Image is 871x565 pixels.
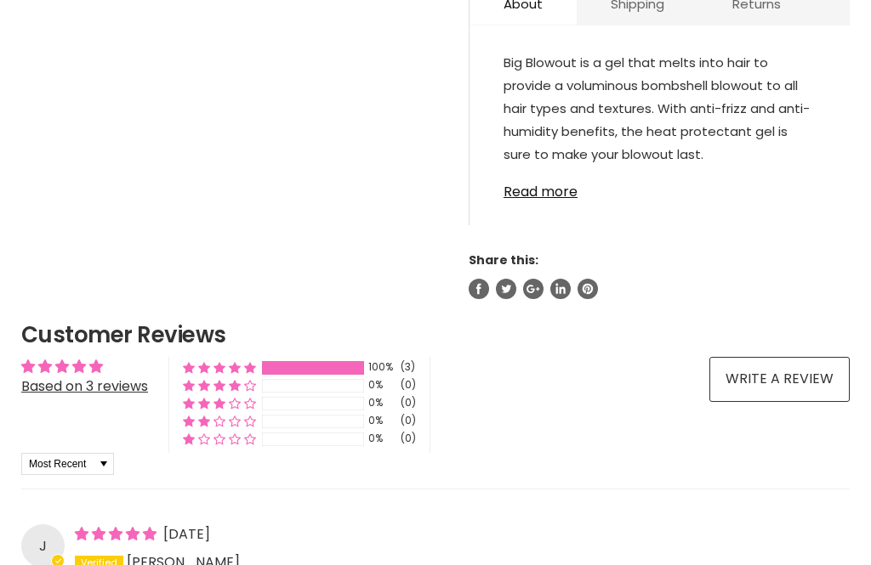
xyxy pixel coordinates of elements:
p: Big Blowout is a gel that melts into hair to provide a voluminous bombshell blowout to all hair t... [504,52,816,170]
span: Share this: [469,252,538,269]
div: 100% (3) reviews with 5 star rating [183,361,256,376]
select: Sort dropdown [21,454,114,476]
a: Write a review [709,358,850,402]
span: [DATE] [163,525,210,545]
a: Based on 3 reviews [21,377,148,397]
div: 100% [368,361,396,376]
strong: BENEFITS [504,172,565,190]
div: (3) [401,361,415,376]
iframe: Gorgias live chat messenger [786,485,854,548]
span: 5 star review [75,525,160,545]
a: Read more [504,175,816,201]
h2: Customer Reviews [21,320,850,351]
aside: Share this: [469,253,850,299]
div: Average rating is 5.00 stars [21,358,148,377]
